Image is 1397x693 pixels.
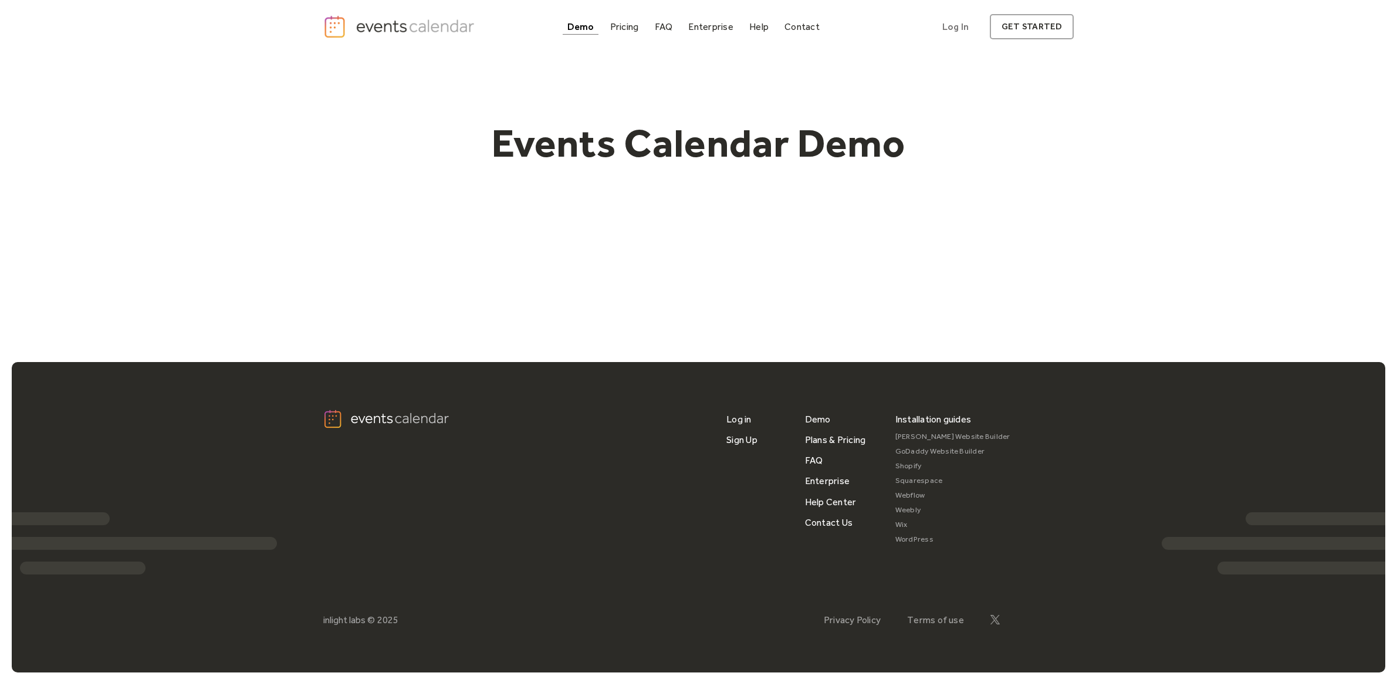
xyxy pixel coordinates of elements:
a: Wix [895,518,1010,532]
a: Log in [726,409,751,430]
a: GoDaddy Website Builder [895,444,1010,459]
a: home [323,15,478,39]
a: FAQ [650,19,678,35]
a: Pricing [606,19,644,35]
a: [PERSON_NAME] Website Builder [895,430,1010,444]
a: Weebly [895,503,1010,518]
a: Contact Us [805,512,853,533]
a: Demo [805,409,831,430]
a: WordPress [895,532,1010,547]
a: Enterprise [805,471,850,491]
a: Squarespace [895,474,1010,488]
a: get started [990,14,1074,39]
div: Pricing [610,23,639,30]
a: Sign Up [726,430,757,450]
a: Webflow [895,488,1010,503]
div: Demo [567,23,594,30]
a: Privacy Policy [824,614,881,626]
a: Help Center [805,492,857,512]
div: FAQ [655,23,673,30]
div: 2025 [377,614,398,626]
a: Log In [931,14,980,39]
div: Installation guides [895,409,972,430]
div: Help [749,23,769,30]
div: Enterprise [688,23,733,30]
a: Shopify [895,459,1010,474]
a: Help [745,19,773,35]
h1: Events Calendar Demo [473,119,924,167]
div: Contact [784,23,820,30]
a: Enterprise [684,19,738,35]
a: Terms of use [907,614,964,626]
div: inlight labs © [323,614,375,626]
a: Demo [563,19,599,35]
a: FAQ [805,450,823,471]
a: Plans & Pricing [805,430,866,450]
a: Contact [780,19,824,35]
